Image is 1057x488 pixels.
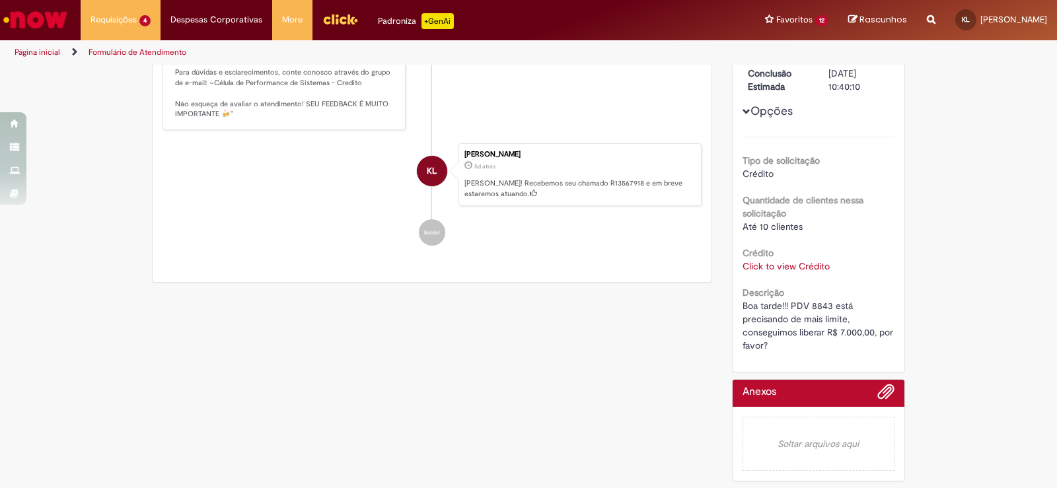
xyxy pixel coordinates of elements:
time: 25/09/2025 16:40:06 [474,162,495,170]
a: Formulário de Atendimento [89,47,186,57]
p: [PERSON_NAME]! Recebemos seu chamado R13567918 e em breve estaremos atuando. [464,178,694,199]
ul: Trilhas de página [10,40,695,65]
span: 4 [139,15,151,26]
span: Até 10 clientes [743,221,803,232]
span: Requisições [91,13,137,26]
img: ServiceNow [1,7,69,33]
img: click_logo_yellow_360x200.png [322,9,358,29]
span: KL [962,15,970,24]
em: Soltar arquivos aqui [743,417,895,471]
h2: Anexos [743,386,776,398]
span: Favoritos [776,13,813,26]
div: Padroniza [378,13,454,29]
span: Crédito [743,168,774,180]
span: [PERSON_NAME] [980,14,1047,25]
div: [DATE] 10:40:10 [828,67,890,93]
a: Página inicial [15,47,60,57]
span: 5d atrás [474,162,495,170]
b: Descrição [743,287,784,298]
div: [PERSON_NAME] [464,151,694,158]
span: 12 [815,15,828,26]
b: Quantidade de clientes nessa solicitação [743,194,863,219]
p: +GenAi [421,13,454,29]
b: Tipo de solicitação [743,155,820,166]
button: Adicionar anexos [877,383,894,407]
a: Rascunhos [848,14,907,26]
li: Kaline De Padua Linares [163,143,702,207]
a: Click to view Crédito [743,260,830,272]
dt: Conclusão Estimada [738,67,819,93]
span: KL [427,155,437,187]
span: Boa tarde!!! PDV 8843 está precisando de mais limite, conseguimos liberar R$ 7.000,00, por favor? [743,300,896,351]
b: Crédito [743,247,774,259]
div: Kaline De Padua Linares [417,156,447,186]
span: Rascunhos [859,13,907,26]
span: Despesas Corporativas [170,13,262,26]
span: More [282,13,303,26]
